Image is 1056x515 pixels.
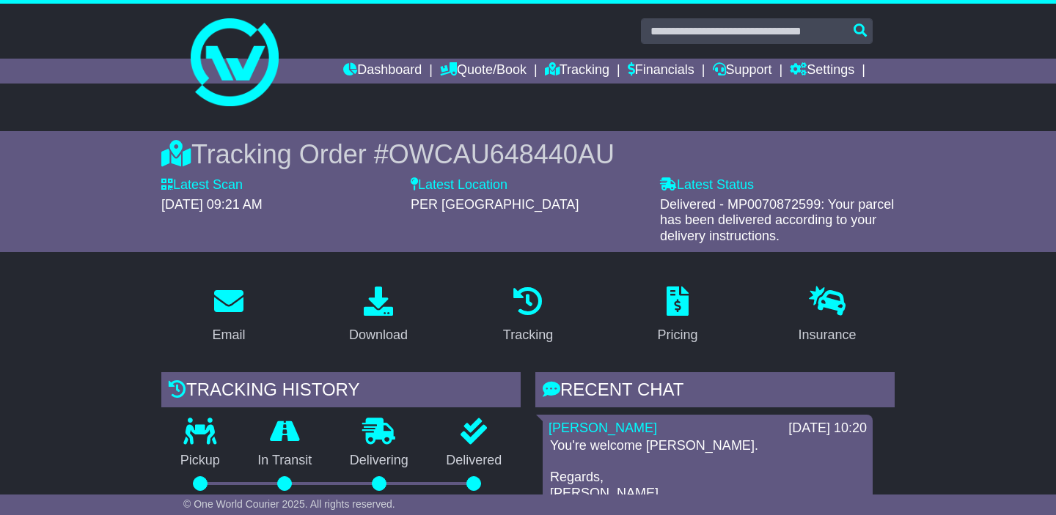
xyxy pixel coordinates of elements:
[183,498,395,510] span: © One World Courier 2025. All rights reserved.
[161,197,263,212] span: [DATE] 09:21 AM
[660,197,894,243] span: Delivered - MP0070872599: Your parcel has been delivered according to your delivery instructions.
[657,325,697,345] div: Pricing
[349,325,408,345] div: Download
[628,59,694,84] a: Financials
[550,438,865,501] p: You're welcome [PERSON_NAME]. Regards, [PERSON_NAME]
[440,59,527,84] a: Quote/Book
[340,281,417,350] a: Download
[343,59,422,84] a: Dashboard
[389,139,615,169] span: OWCAU648440AU
[549,420,657,435] a: [PERSON_NAME]
[545,59,609,84] a: Tracking
[239,453,331,469] p: In Transit
[411,177,507,193] label: Latest Location
[161,177,243,193] label: Latest Scan
[428,453,521,469] p: Delivered
[161,453,239,469] p: Pickup
[648,281,707,350] a: Pricing
[788,281,865,350] a: Insurance
[331,453,428,469] p: Delivering
[788,420,867,437] div: [DATE] 10:20
[535,372,895,412] div: RECENT CHAT
[503,325,553,345] div: Tracking
[212,325,245,345] div: Email
[411,197,579,212] span: PER [GEOGRAPHIC_DATA]
[790,59,854,84] a: Settings
[660,177,754,193] label: Latest Status
[713,59,772,84] a: Support
[494,281,562,350] a: Tracking
[161,372,521,412] div: Tracking history
[161,138,895,170] div: Tracking Order #
[202,281,254,350] a: Email
[798,325,856,345] div: Insurance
